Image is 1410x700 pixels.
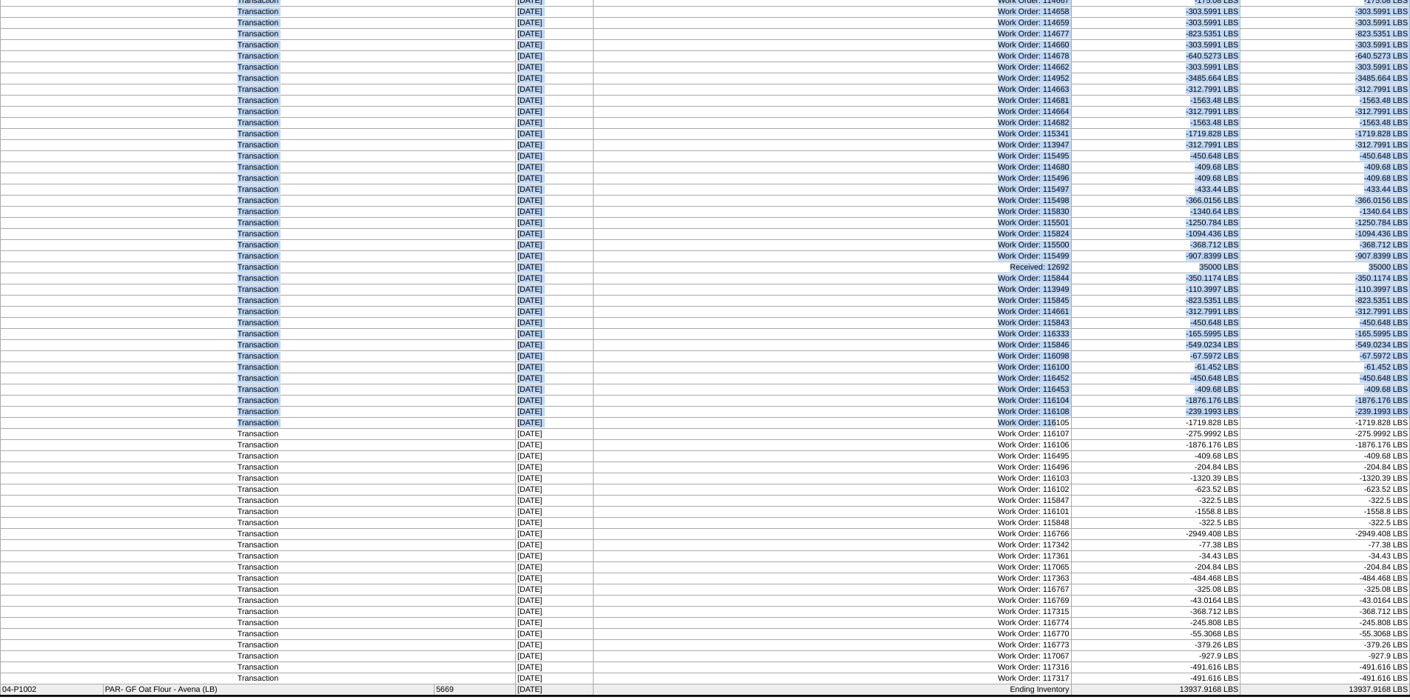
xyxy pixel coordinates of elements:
td: Transaction [1,462,516,473]
td: -379.26 LBS [1071,640,1241,651]
td: Transaction [1,84,516,96]
td: -322.5 LBS [1241,496,1410,507]
td: Transaction [1,40,516,51]
td: -484.468 LBS [1241,573,1410,584]
td: -55.3068 LBS [1241,629,1410,640]
td: Work Order: 115495 [593,151,1071,162]
td: Work Order: 116108 [593,407,1071,418]
td: Transaction [1,440,516,451]
td: Work Order: 116333 [593,329,1071,340]
td: Work Order: 114678 [593,51,1071,62]
td: -823.5351 LBS [1241,29,1410,40]
td: Work Order: 116101 [593,507,1071,518]
td: -165.5995 LBS [1241,329,1410,340]
td: Work Order: 116100 [593,362,1071,373]
td: [DATE] [516,362,594,373]
td: [DATE] [516,507,594,518]
td: Work Order: 114659 [593,18,1071,29]
td: -1340.64 LBS [1071,207,1241,218]
td: -1340.64 LBS [1241,207,1410,218]
td: Transaction [1,318,516,329]
td: Work Order: 114677 [593,29,1071,40]
td: -67.5972 LBS [1071,351,1241,362]
td: -1719.828 LBS [1241,129,1410,140]
td: -823.5351 LBS [1071,296,1241,307]
td: Work Order: 116098 [593,351,1071,362]
td: -549.0234 LBS [1071,340,1241,351]
td: [DATE] [516,40,594,51]
td: Transaction [1,307,516,318]
td: [DATE] [516,551,594,562]
td: -204.84 LBS [1241,562,1410,573]
td: [DATE] [516,307,594,318]
td: -907.8399 LBS [1241,251,1410,262]
td: -927.9 LBS [1071,651,1241,662]
td: Work Order: 115341 [593,129,1071,140]
td: Work Order: 115500 [593,240,1071,251]
td: Transaction [1,529,516,540]
td: Work Order: 115830 [593,207,1071,218]
td: -366.0156 LBS [1071,196,1241,207]
td: [DATE] [516,651,594,662]
td: Work Order: 116452 [593,373,1071,384]
td: [DATE] [516,196,594,207]
td: -110.3997 LBS [1241,284,1410,296]
td: -450.648 LBS [1241,318,1410,329]
td: -303.5991 LBS [1241,62,1410,73]
td: Work Order: 117067 [593,651,1071,662]
td: [DATE] [516,496,594,507]
td: [DATE] [516,607,594,618]
td: -409.68 LBS [1241,173,1410,184]
td: -450.648 LBS [1241,151,1410,162]
td: -303.5991 LBS [1241,40,1410,51]
td: Work Order: 115499 [593,251,1071,262]
td: -368.712 LBS [1071,607,1241,618]
td: -409.68 LBS [1071,162,1241,173]
td: -77.38 LBS [1241,540,1410,551]
td: Work Order: 116769 [593,596,1071,607]
td: Work Order: 115497 [593,184,1071,196]
td: Transaction [1,196,516,207]
td: Transaction [1,73,516,84]
td: Transaction [1,540,516,551]
td: [DATE] [516,540,594,551]
td: [DATE] [516,218,594,229]
td: Work Order: 115496 [593,173,1071,184]
td: [DATE] [516,18,594,29]
td: Work Order: 116106 [593,440,1071,451]
td: Transaction [1,351,516,362]
td: [DATE] [516,596,594,607]
td: -204.84 LBS [1071,562,1241,573]
td: -275.9992 LBS [1241,429,1410,440]
td: [DATE] [516,573,594,584]
td: [DATE] [516,584,594,596]
td: -1250.784 LBS [1241,218,1410,229]
td: Work Order: 116453 [593,384,1071,396]
td: Work Order: 116104 [593,396,1071,407]
td: -67.5972 LBS [1241,351,1410,362]
td: -1563.48 LBS [1241,96,1410,107]
td: -623.52 LBS [1071,484,1241,496]
td: [DATE] [516,184,594,196]
td: [DATE] [516,273,594,284]
td: Transaction [1,251,516,262]
td: 35000 LBS [1241,262,1410,273]
td: Transaction [1,162,516,173]
td: Transaction [1,107,516,118]
td: Work Order: 116495 [593,451,1071,462]
td: Work Order: 116767 [593,584,1071,596]
td: -55.3068 LBS [1071,629,1241,640]
td: [DATE] [516,340,594,351]
td: Transaction [1,362,516,373]
td: Work Order: 115844 [593,273,1071,284]
td: -1558.8 LBS [1071,507,1241,518]
td: -1320.39 LBS [1241,473,1410,484]
td: [DATE] [516,162,594,173]
td: Transaction [1,451,516,462]
td: -907.8399 LBS [1071,251,1241,262]
td: Transaction [1,651,516,662]
td: -303.5991 LBS [1241,7,1410,18]
td: -640.5273 LBS [1071,51,1241,62]
td: -275.9992 LBS [1071,429,1241,440]
td: Work Order: 116103 [593,473,1071,484]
